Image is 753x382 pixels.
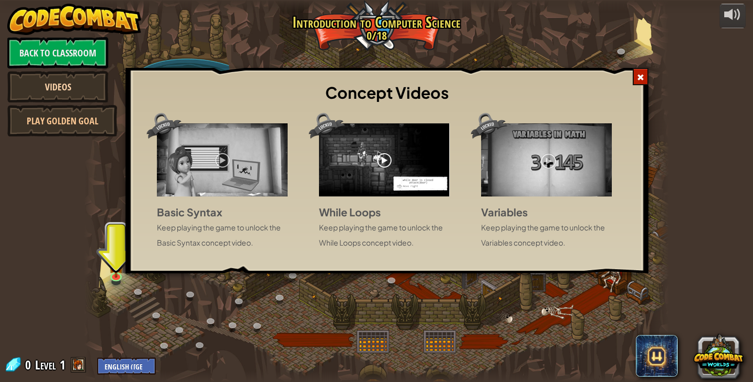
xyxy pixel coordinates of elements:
p: Keep playing the game to unlock the Basic Syntax concept video. [157,220,288,250]
h3: Concept Videos [139,81,635,105]
span: Variables [481,205,528,218]
span: Basic Syntax [157,205,222,218]
img: locked_banner.png [309,113,345,139]
p: Keep playing the game to unlock the While Loops concept video. [319,220,450,250]
img: basic_syntax_locked.png [157,123,288,196]
img: locked_banner.png [471,113,507,139]
img: variables_locked.png [481,123,612,196]
img: locked_banner.png [146,113,183,139]
span: While Loops [319,205,381,218]
p: Keep playing the game to unlock the Variables concept video. [481,220,612,250]
img: while_loops_locked.png [319,123,450,196]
